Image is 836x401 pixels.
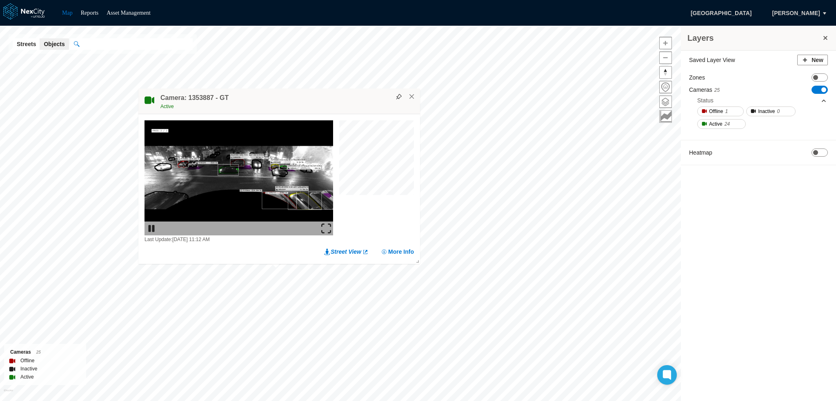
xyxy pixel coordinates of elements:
button: Objects [40,38,69,50]
label: Active [20,373,34,381]
span: Active [709,120,723,128]
h3: Layers [687,32,821,44]
span: Reset bearing to north [660,66,671,78]
button: Zoom in [659,37,672,49]
span: Inactive [758,107,775,115]
a: Street View [324,248,369,256]
img: play [147,224,156,234]
span: New [812,56,823,64]
button: Home [659,81,672,93]
button: Reset bearing to north [659,66,672,79]
button: Close popup [408,93,416,100]
h4: Camera: 1353887 - GT [160,93,229,102]
span: Active [160,104,174,109]
img: expand [321,224,331,234]
button: Layers management [659,95,672,108]
button: [PERSON_NAME] [764,6,829,20]
span: Streets [17,40,36,48]
a: Map [62,10,73,16]
a: Asset Management [107,10,151,16]
button: Offline1 [697,106,744,116]
button: More Info [381,248,414,256]
span: 25 [36,350,41,354]
a: Reports [81,10,99,16]
img: video [145,120,333,235]
div: Status [697,94,827,106]
label: Inactive [20,365,37,373]
button: Zoom out [659,51,672,64]
button: Inactive0 [746,106,796,116]
img: svg%3e [396,94,402,100]
span: 0 [777,107,780,115]
span: Zoom out [660,52,671,64]
label: Cameras [689,86,720,94]
span: More Info [388,248,414,256]
label: Offline [20,357,34,365]
label: Heatmap [689,148,712,157]
span: Objects [44,40,64,48]
span: 24 [725,120,730,128]
button: New [797,55,828,65]
label: Saved Layer View [689,56,735,64]
div: Cameras [10,348,80,357]
button: Streets [13,38,40,50]
div: Status [697,96,714,104]
div: Last Update: [DATE] 11:12 AM [145,236,333,244]
span: Zoom in [660,37,671,49]
span: 25 [714,87,720,93]
span: Street View [331,248,361,256]
button: Active24 [697,119,746,129]
span: 1 [725,107,728,115]
span: Offline [709,107,723,115]
canvas: Map [339,120,418,199]
label: Zones [689,73,705,82]
button: Key metrics [659,110,672,123]
a: Mapbox homepage [4,389,13,399]
span: [GEOGRAPHIC_DATA] [682,6,760,20]
span: [PERSON_NAME] [772,9,820,17]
